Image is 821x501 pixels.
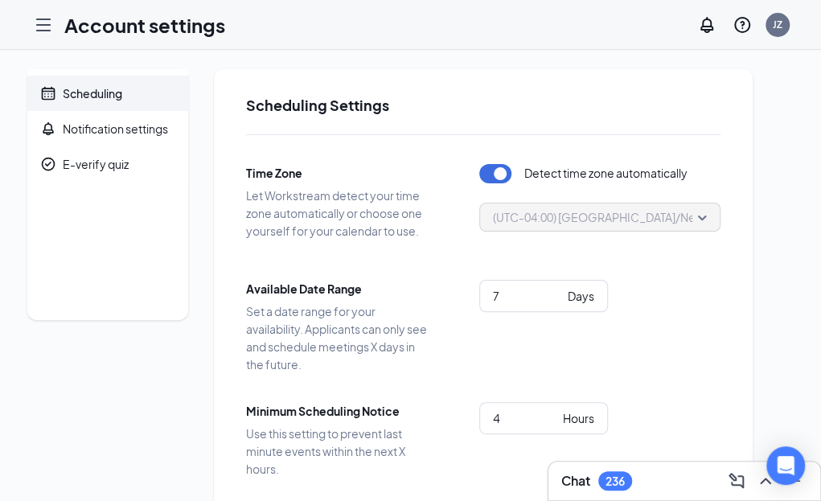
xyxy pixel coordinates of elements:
h1: Account settings [64,11,225,39]
svg: Notifications [697,15,716,35]
h2: Scheduling Settings [246,95,720,115]
svg: ComposeMessage [727,471,746,491]
h3: Chat [561,472,590,490]
a: CheckmarkCircleE-verify quiz [27,146,188,182]
span: Time Zone [246,164,431,182]
span: (UTC-04:00) [GEOGRAPHIC_DATA]/New_York - Eastern Time [493,205,812,229]
span: Set a date range for your availability. Applicants can only see and schedule meetings X days in t... [246,302,431,373]
div: Hours [563,409,594,427]
svg: QuestionInfo [733,15,752,35]
span: Detect time zone automatically [524,164,688,183]
div: Notification settings [63,121,168,137]
div: 236 [605,474,625,488]
span: Minimum Scheduling Notice [246,402,431,420]
div: Scheduling [63,85,122,101]
svg: CheckmarkCircle [40,156,56,172]
span: Use this setting to prevent last minute events within the next X hours. [246,425,431,478]
div: E-verify quiz [63,156,129,172]
svg: Bell [40,121,56,137]
button: ChevronUp [753,468,778,494]
span: Available Date Range [246,280,431,298]
div: Days [568,287,594,305]
span: Let Workstream detect your time zone automatically or choose one yourself for your calendar to use. [246,187,431,240]
button: ComposeMessage [724,468,749,494]
svg: Hamburger [34,15,53,35]
div: Open Intercom Messenger [766,446,805,485]
svg: ChevronUp [756,471,775,491]
a: BellNotification settings [27,111,188,146]
svg: Calendar [40,85,56,101]
a: CalendarScheduling [27,76,188,111]
div: JZ [773,18,782,31]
